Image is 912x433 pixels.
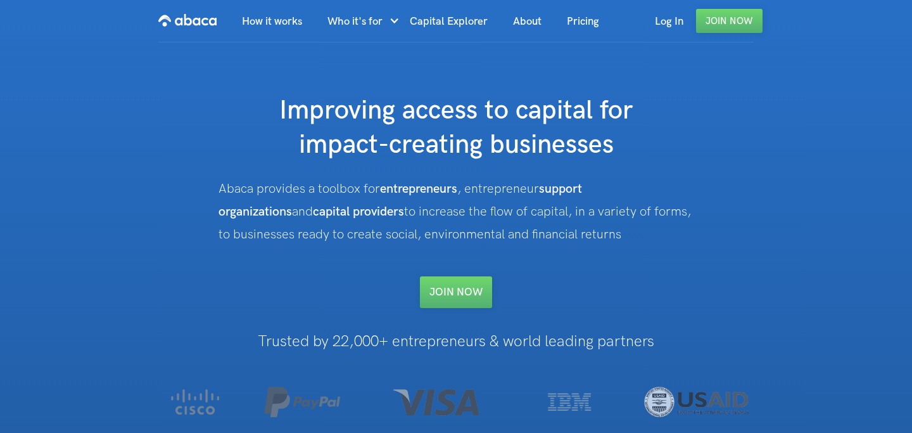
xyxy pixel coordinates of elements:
[158,10,217,30] img: Abaca logo
[420,276,492,308] a: Join NOW
[218,178,693,246] div: Abaca provides a toolbox for , entrepreneur and to increase the flow of capital, in a variety of ...
[696,9,763,33] a: Join Now
[137,333,775,350] h1: Trusted by 22,000+ entrepreneurs & world leading partners
[313,204,404,219] strong: capital providers
[203,94,709,162] h1: Improving access to capital for impact-creating businesses
[380,181,457,197] strong: entrepreneurs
